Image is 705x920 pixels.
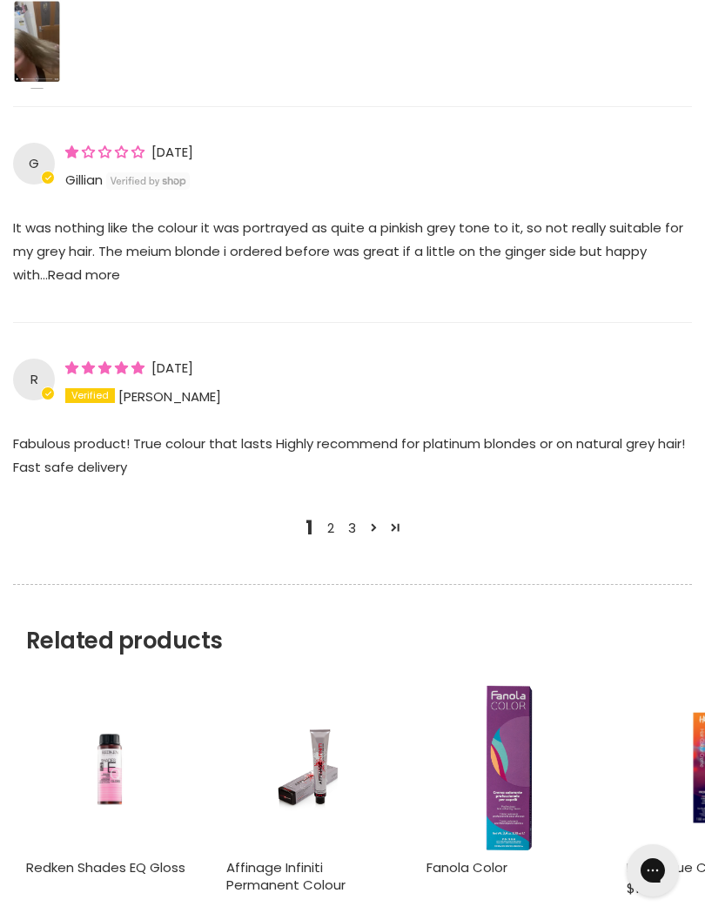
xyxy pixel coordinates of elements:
[385,517,406,539] a: Page 3
[13,143,55,185] div: G
[65,359,148,377] span: 5 star review
[118,387,221,406] span: [PERSON_NAME]
[26,685,191,850] a: Redken Shades EQ Gloss
[226,858,346,894] a: Affinage Infiniti Permanent Colour
[13,216,692,308] p: It was nothing like the colour it was portrayed as quite a pinkish grey tone to it, so not really...
[426,858,507,876] a: Fanola Color
[363,517,385,539] a: Page 2
[106,172,191,190] img: Verified by Shop
[486,685,532,850] img: Fanola Color
[13,432,692,500] p: Fabulous product! True colour that lasts Highly recommend for platinum blondes or on natural grey...
[26,858,185,876] a: Redken Shades EQ Gloss
[151,359,193,377] span: [DATE]
[151,143,193,161] span: [DATE]
[618,838,688,903] iframe: Gorgias live chat messenger
[426,685,592,850] a: Fanola Color Fanola Color
[48,265,120,284] a: Read more
[13,359,55,400] div: R
[54,685,164,850] img: Redken Shades EQ Gloss
[65,171,103,189] span: Gillian
[226,685,392,850] a: Affinage Infiniti Permanent Colour
[341,518,363,538] a: Page 3
[254,685,364,850] img: Affinage Infiniti Permanent Colour
[65,143,148,161] span: 1 star review
[13,584,692,655] h2: Related products
[320,518,341,538] a: Page 2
